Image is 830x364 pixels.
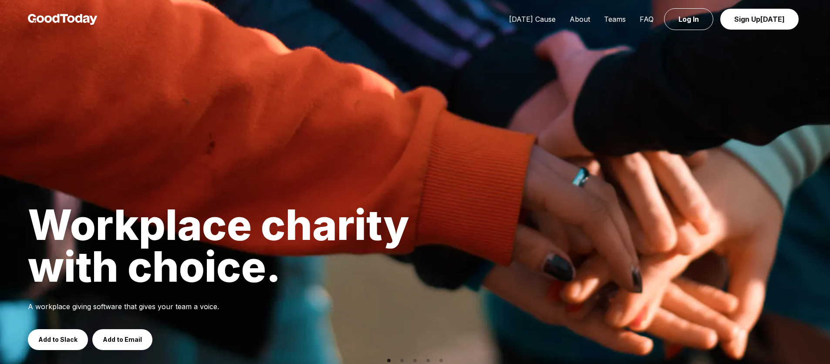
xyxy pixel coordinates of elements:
a: Add to Email [92,329,152,350]
h1: Workplace charity with choice. [28,204,802,287]
a: FAQ [633,15,661,24]
a: [DATE] Cause [502,15,563,24]
img: GoodToday [28,14,98,25]
a: Add to Slack [28,329,88,350]
p: A workplace giving software that gives your team a voice. [28,301,802,312]
a: Sign Up[DATE] [720,9,799,30]
a: Teams [597,15,633,24]
a: About [563,15,597,24]
a: Log In [664,8,713,30]
span: [DATE] [760,15,785,24]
